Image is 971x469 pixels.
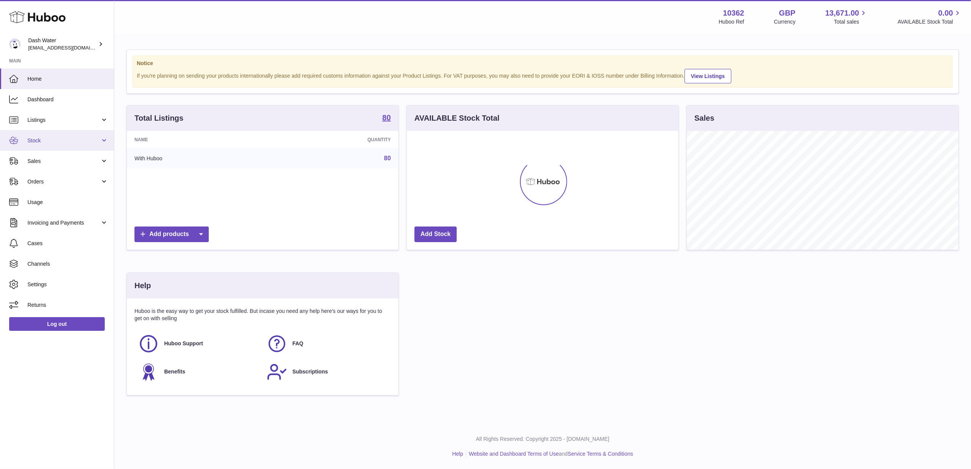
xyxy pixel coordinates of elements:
[127,148,270,168] td: With Huboo
[137,68,949,83] div: If you're planning on sending your products internationally please add required customs informati...
[267,333,387,354] a: FAQ
[27,158,100,165] span: Sales
[466,450,633,458] li: and
[685,69,731,83] a: View Listings
[452,451,463,457] a: Help
[774,18,796,26] div: Currency
[27,75,108,83] span: Home
[164,368,185,375] span: Benefits
[138,362,259,382] a: Benefits
[293,340,304,347] span: FAQ
[28,37,97,51] div: Dash Water
[719,18,744,26] div: Huboo Ref
[267,362,387,382] a: Subscriptions
[414,113,499,123] h3: AVAILABLE Stock Total
[825,8,868,26] a: 13,671.00 Total sales
[27,116,100,124] span: Listings
[382,114,391,123] a: 80
[27,178,100,185] span: Orders
[382,114,391,121] strong: 80
[27,281,108,288] span: Settings
[568,451,633,457] a: Service Terms & Conditions
[384,155,391,161] a: 80
[27,199,108,206] span: Usage
[270,131,398,148] th: Quantity
[414,227,457,242] a: Add Stock
[137,60,949,67] strong: Notice
[134,227,209,242] a: Add products
[897,8,962,26] a: 0.00 AVAILABLE Stock Total
[469,451,559,457] a: Website and Dashboard Terms of Use
[27,219,100,227] span: Invoicing and Payments
[834,18,868,26] span: Total sales
[138,333,259,354] a: Huboo Support
[27,301,108,309] span: Returns
[120,435,965,443] p: All Rights Reserved. Copyright 2025 - [DOMAIN_NAME]
[134,113,184,123] h3: Total Listings
[28,45,112,51] span: [EMAIL_ADDRESS][DOMAIN_NAME]
[9,38,21,50] img: bea@dash-water.com
[27,137,100,144] span: Stock
[27,96,108,103] span: Dashboard
[723,8,744,18] strong: 10362
[164,340,203,347] span: Huboo Support
[897,18,962,26] span: AVAILABLE Stock Total
[134,308,391,322] p: Huboo is the easy way to get your stock fulfilled. But incase you need any help here's our ways f...
[27,240,108,247] span: Cases
[694,113,714,123] h3: Sales
[127,131,270,148] th: Name
[9,317,105,331] a: Log out
[779,8,795,18] strong: GBP
[293,368,328,375] span: Subscriptions
[825,8,859,18] span: 13,671.00
[27,260,108,268] span: Channels
[134,281,151,291] h3: Help
[938,8,953,18] span: 0.00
